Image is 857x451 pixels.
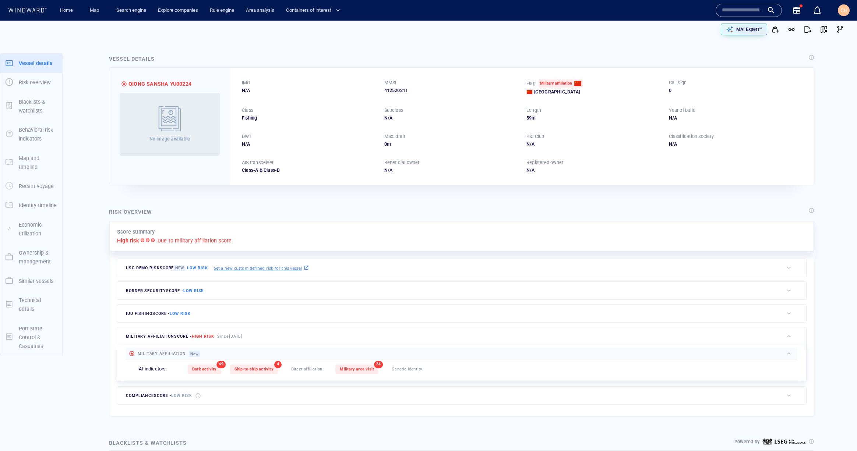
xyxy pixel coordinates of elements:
a: Port state Control & Casualties [0,333,62,340]
span: 0 [384,141,387,147]
button: View on map [816,21,832,38]
span: m [387,141,391,147]
span: Class-A [242,167,258,173]
span: Military area visit [340,367,374,372]
button: Visual Link Analysis [832,21,848,38]
a: Set a new custom defined risk for this vessel [214,264,309,272]
span: Low risk [171,393,192,398]
div: N/A [669,141,803,148]
p: Risk overview [19,78,51,87]
p: Blacklists & watchlists [19,97,57,116]
a: Area analysis [243,4,277,17]
p: Economic utilization [19,220,57,238]
p: Set a new custom defined risk for this vessel [214,265,302,271]
p: Year of build [669,107,696,114]
button: Export report [800,21,816,38]
button: Behavioral risk indicators [0,120,62,149]
p: Map and timeline [19,154,57,172]
a: Risk overview [0,79,62,86]
div: Risk overview [109,207,152,216]
button: Port state Control & Casualties [0,319,62,356]
button: Technical details [0,291,62,319]
span: Direct affiliation [291,367,322,372]
p: Beneficial owner [384,159,420,166]
span: New [174,265,185,271]
a: Vessel details [0,59,62,66]
div: N/A [384,167,518,174]
div: N/A [526,167,660,174]
span: Military affiliation [540,80,572,87]
button: Risk overview [0,73,62,92]
p: MAI Expert™ [736,26,762,33]
span: Ship-to-ship activity [234,367,274,372]
p: IMO [242,79,251,86]
div: QIONG SANSHA YU00224 [128,79,191,88]
button: Similar vessels [0,271,62,291]
p: Registered owner [526,159,563,166]
span: New [189,351,200,357]
p: Powered by [734,438,759,445]
button: CH [836,3,851,18]
span: [GEOGRAPHIC_DATA] [534,89,580,95]
span: Generic identity [392,367,422,372]
p: DWT [242,133,252,140]
p: Identity timeline [19,201,57,210]
p: AIS transceiver [242,159,274,166]
p: Subclass [384,107,403,114]
p: Port state Control & Casualties [19,324,57,351]
a: Technical details [0,301,62,308]
a: Blacklists & watchlists [0,102,62,109]
a: Map [87,4,105,17]
div: High risk due to suspected military affiliation [121,81,127,87]
span: Low risk [183,288,204,293]
a: Behavioral risk indicators [0,131,62,138]
span: 4 [274,361,282,368]
span: Containers of interest [286,6,340,15]
span: USG Demo risk score - [126,265,208,271]
div: Blacklists & watchlists [107,437,188,449]
a: Explore companies [155,4,201,17]
button: Get link [783,21,800,38]
p: Ownership & management [19,248,57,266]
p: Technical details [19,296,57,314]
button: Identity timeline [0,196,62,215]
div: China [574,80,582,87]
a: Map and timeline [0,159,62,166]
a: Search engine [113,4,149,17]
a: Rule engine [207,4,237,17]
div: N/A [242,141,375,148]
span: & [260,167,262,173]
span: military affiliation score - [126,334,214,339]
button: Blacklists & watchlists [0,92,62,121]
span: Low risk [170,311,190,316]
p: AI indicators [139,366,166,373]
span: Military Affiliation [138,351,186,356]
div: 412520211 [384,87,518,94]
span: 34 [374,361,383,368]
p: Call sign [669,79,687,86]
button: MAI Expert™ [721,24,767,35]
div: Vessel details [109,54,155,63]
p: Vessel details [19,59,52,68]
button: Vessel details [0,54,62,73]
button: Map and timeline [0,149,62,177]
button: Recent voyage [0,177,62,196]
iframe: Chat [826,418,851,445]
span: 49 [216,361,225,368]
span: 59 [526,115,532,121]
button: Ownership & management [0,243,62,271]
div: N/A [384,115,518,121]
a: Ownership & management [0,253,62,260]
span: IUU Fishing score - [126,311,191,316]
p: Max. draft [384,133,406,140]
div: N/A [669,115,803,121]
p: Similar vessels [19,277,53,285]
a: Similar vessels [0,277,62,284]
a: Home [57,4,76,17]
p: Flag [526,80,536,87]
